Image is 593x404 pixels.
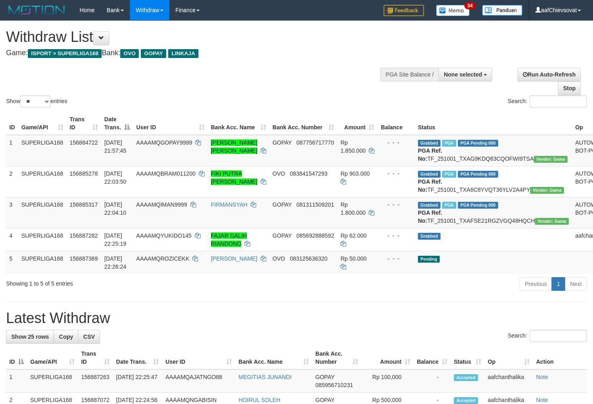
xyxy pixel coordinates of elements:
div: - - - [381,139,411,147]
span: Marked by aafphoenmanit [442,202,456,209]
span: Grabbed [418,202,441,209]
th: ID: activate to sort column descending [6,346,27,369]
span: Rp 903.000 [340,170,370,177]
span: LINKAJA [168,49,198,58]
img: panduan.png [482,5,522,16]
th: Status [415,112,572,135]
span: Grabbed [418,171,441,178]
span: 156885317 [70,201,98,208]
span: ISPORT > SUPERLIGA168 [28,49,102,58]
span: Copy 083125636320 to clipboard [290,255,327,262]
h1: Withdraw List [6,29,387,45]
span: 156884722 [70,139,98,146]
th: User ID: activate to sort column ascending [162,346,235,369]
span: GOPAY [315,397,334,403]
a: HOIRUL SOLEH [238,397,280,403]
button: None selected [438,68,492,81]
div: - - - [381,170,411,178]
span: Rp 1.800.000 [340,201,365,216]
span: Copy [59,334,73,340]
a: Previous [520,277,552,291]
th: Game/API: activate to sort column ascending [27,346,78,369]
td: SUPERLIGA168 [18,228,67,251]
span: Vendor URL: https://trx31.1velocity.biz [530,187,564,194]
span: GOPAY [273,232,292,239]
span: OVO [120,49,139,58]
td: SUPERLIGA168 [18,197,67,228]
label: Show entries [6,95,67,108]
span: [DATE] 22:03:50 [104,170,127,185]
td: 156887263 [78,369,113,393]
span: [DATE] 21:57:45 [104,139,127,154]
span: PGA Pending [458,140,498,147]
div: - - - [381,201,411,209]
b: PGA Ref. No: [418,147,442,162]
span: Rp 62.000 [340,232,367,239]
span: PGA Pending [458,202,498,209]
b: PGA Ref. No: [418,209,442,224]
span: Vendor URL: https://trx31.1velocity.biz [534,156,568,163]
div: PGA Site Balance / [380,68,438,81]
a: [PERSON_NAME] [PERSON_NAME] [211,139,257,154]
a: FIRMANSYAH [211,201,248,208]
span: Marked by aafphoenmanit [442,171,456,178]
th: Op: activate to sort column ascending [484,346,533,369]
span: Accepted [454,397,478,404]
a: Note [536,374,548,380]
td: 5 [6,251,18,274]
th: Trans ID: activate to sort column ascending [78,346,113,369]
span: [DATE] 22:26:24 [104,255,127,270]
span: None selected [444,71,482,78]
th: Balance [378,112,415,135]
span: 34 [464,2,475,9]
th: Balance: activate to sort column ascending [413,346,451,369]
h4: Game: Bank: [6,49,387,57]
span: Pending [418,256,440,263]
span: Copy 085956710231 to clipboard [315,382,353,388]
span: Rp 50.000 [340,255,367,262]
span: Copy 085692888592 to clipboard [296,232,334,239]
td: TF_251001_TXAG9KDQ83CQOFWI9TSA [415,135,572,166]
label: Search: [508,95,587,108]
img: Button%20Memo.svg [436,5,470,16]
span: Marked by aafphoenmanit [442,140,456,147]
th: Status: activate to sort column ascending [451,346,484,369]
th: Action [533,346,587,369]
span: GOPAY [273,201,292,208]
td: SUPERLIGA168 [27,369,78,393]
a: FAJAR GALIH RIANDONO [211,232,247,247]
img: MOTION_logo.png [6,4,67,16]
span: [DATE] 22:25:19 [104,232,127,247]
span: GOPAY [315,374,334,380]
a: Stop [558,81,581,95]
span: Show 25 rows [11,334,49,340]
span: Vendor URL: https://trx31.1velocity.biz [535,218,569,225]
span: [DATE] 22:04:10 [104,201,127,216]
div: - - - [381,255,411,263]
span: PGA Pending [458,171,498,178]
th: ID [6,112,18,135]
th: Trans ID: activate to sort column ascending [67,112,101,135]
span: Accepted [454,374,478,381]
div: Showing 1 to 5 of 5 entries [6,276,241,288]
b: PGA Ref. No: [418,178,442,193]
select: Showentries [20,95,50,108]
td: 4 [6,228,18,251]
span: AAAAMQROZICEKK [136,255,189,262]
span: Copy 081311509201 to clipboard [296,201,334,208]
span: Grabbed [418,233,441,240]
th: Amount: activate to sort column ascending [361,346,413,369]
td: 1 [6,135,18,166]
th: Bank Acc. Name: activate to sort column ascending [235,346,312,369]
span: Rp 1.850.000 [340,139,365,154]
th: User ID: activate to sort column ascending [133,112,208,135]
td: 2 [6,166,18,197]
td: AAAAMQAJATNGO88 [162,369,235,393]
td: SUPERLIGA168 [18,251,67,274]
a: [PERSON_NAME] [211,255,257,262]
th: Game/API: activate to sort column ascending [18,112,67,135]
span: 156887282 [70,232,98,239]
td: Rp 100,000 [361,369,413,393]
span: AAAAMQBRAM011200 [136,170,196,177]
a: 1 [551,277,565,291]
